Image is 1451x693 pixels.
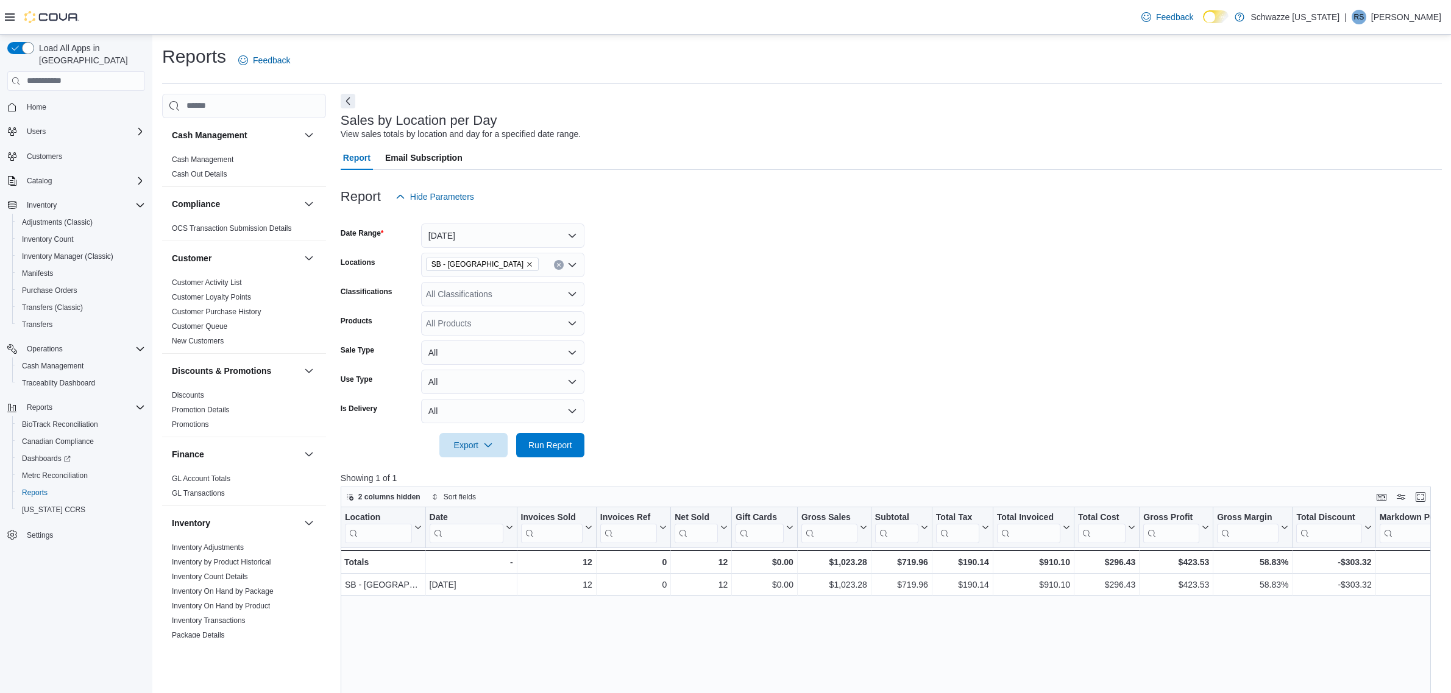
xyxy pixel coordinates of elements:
span: Inventory by Product Historical [172,557,271,567]
div: 58.83% [1217,577,1288,592]
button: Adjustments (Classic) [12,214,150,231]
a: Adjustments (Classic) [17,215,98,230]
span: Transfers (Classic) [17,300,145,315]
a: Cash Management [17,359,88,373]
div: -$303.32 [1296,577,1371,592]
div: $719.96 [875,577,928,592]
div: Total Discount [1296,512,1361,523]
a: Traceabilty Dashboard [17,376,100,390]
a: Customer Activity List [172,278,242,287]
div: [DATE] [429,577,513,592]
button: Metrc Reconciliation [12,467,150,484]
a: Customers [22,149,67,164]
a: GL Transactions [172,489,225,498]
div: Customer [162,275,326,353]
span: Export [447,433,500,457]
button: Subtotal [875,512,928,543]
div: Total Cost [1078,512,1126,543]
button: Compliance [172,198,299,210]
div: Total Discount [1296,512,1361,543]
button: Inventory [302,516,316,530]
button: Cash Management [12,357,150,375]
a: Transfers [17,317,57,332]
a: Promotion Details [172,406,230,414]
button: Transfers [12,316,150,333]
span: Feedback [253,54,290,66]
button: Inventory Count [12,231,150,248]
button: Manifests [12,265,150,282]
span: Transfers [22,320,52,329]
span: RS [1354,10,1364,24]
a: Canadian Compliance [17,434,99,449]
h3: Sales by Location per Day [341,113,497,128]
label: Classifications [341,287,392,297]
div: Net Sold [675,512,718,543]
span: Inventory Count [22,234,74,244]
span: Feedback [1156,11,1193,23]
label: Products [341,316,372,326]
button: Customer [172,252,299,264]
label: Locations [341,258,375,267]
button: Users [2,123,150,140]
span: Users [27,127,46,136]
span: Reports [27,403,52,412]
button: Transfers (Classic) [12,299,150,316]
span: Reports [22,488,48,498]
span: SB - [GEOGRAPHIC_DATA] [431,258,523,270]
a: Cash Management [172,155,233,164]
div: $1,023.28 [801,555,867,569]
span: Traceabilty Dashboard [17,376,145,390]
button: Hide Parameters [391,185,479,209]
a: BioTrack Reconciliation [17,417,103,432]
div: Total Cost [1078,512,1126,523]
button: Enter fullscreen [1413,490,1428,504]
button: Date [429,512,513,543]
div: $910.10 [997,555,1070,569]
span: Inventory [27,200,57,210]
p: | [1344,10,1347,24]
span: Settings [27,530,53,540]
div: Compliance [162,221,326,241]
div: 12 [520,555,592,569]
h3: Customer [172,252,211,264]
span: Customers [27,152,62,161]
button: 2 columns hidden [341,490,425,504]
div: Net Sold [675,512,718,523]
button: Reports [12,484,150,501]
button: Purchase Orders [12,282,150,299]
input: Dark Mode [1203,10,1229,23]
a: Inventory Adjustments [172,543,244,552]
button: Open list of options [567,289,577,299]
button: Customers [2,147,150,165]
a: Customer Purchase History [172,308,261,316]
label: Date Range [341,228,384,238]
div: $296.43 [1078,577,1135,592]
span: Customers [22,149,145,164]
span: Purchase Orders [22,286,77,295]
div: 12 [675,577,728,592]
h1: Reports [162,44,226,69]
button: Traceabilty Dashboard [12,375,150,392]
div: Date [429,512,503,523]
span: Home [27,102,46,112]
a: Package Details [172,631,225,639]
button: Cash Management [172,129,299,141]
div: Gift Card Sales [736,512,784,543]
button: Discounts & Promotions [172,365,299,377]
button: Sort fields [427,490,481,504]
div: Total Tax [936,512,979,523]
label: Is Delivery [341,404,377,413]
button: Compliance [302,197,316,211]
div: $423.53 [1143,577,1209,592]
div: Gross Margin [1217,512,1279,543]
span: Washington CCRS [17,502,145,517]
span: Reports [17,485,145,500]
a: Feedback [1137,5,1198,29]
span: Customer Purchase History [172,307,261,317]
a: Customer Queue [172,322,227,331]
span: Run Report [528,439,572,451]
button: [DATE] [421,223,584,248]
div: Gross Sales [801,512,857,523]
button: Display options [1394,490,1408,504]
